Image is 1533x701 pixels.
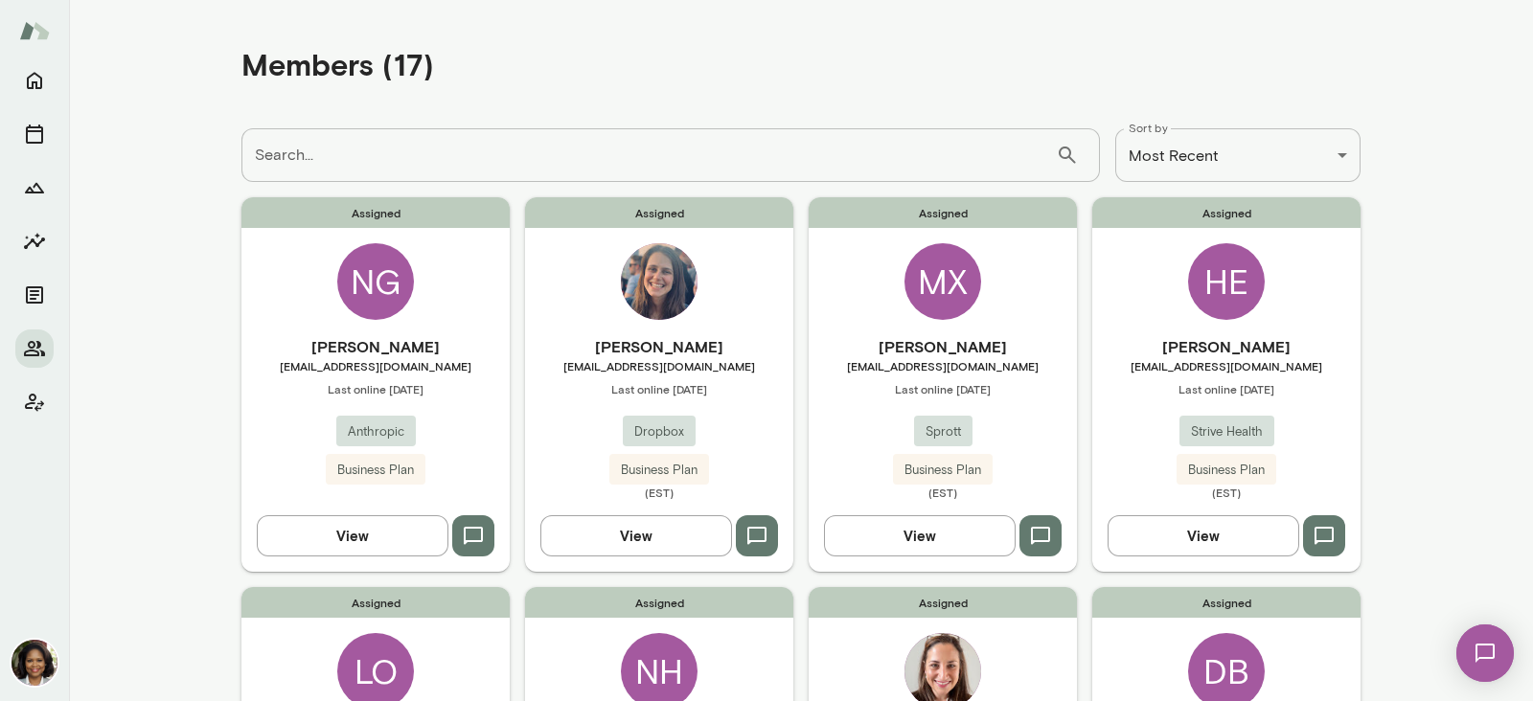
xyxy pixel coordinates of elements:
[1092,587,1361,618] span: Assigned
[1179,422,1274,441] span: Strive Health
[1092,197,1361,228] span: Assigned
[809,587,1077,618] span: Assigned
[525,381,793,396] span: Last online [DATE]
[19,12,50,49] img: Mento
[15,115,54,153] button: Sessions
[336,422,416,441] span: Anthropic
[15,276,54,314] button: Documents
[11,640,57,686] img: Cheryl Mills
[621,243,698,320] img: Mila Richman
[809,485,1077,500] span: (EST)
[1115,128,1361,182] div: Most Recent
[241,381,510,396] span: Last online [DATE]
[809,358,1077,373] span: [EMAIL_ADDRESS][DOMAIN_NAME]
[914,422,972,441] span: Sprott
[809,197,1077,228] span: Assigned
[609,461,709,480] span: Business Plan
[1108,515,1299,555] button: View
[904,243,981,320] div: MX
[1177,461,1276,480] span: Business Plan
[1092,381,1361,396] span: Last online [DATE]
[893,461,993,480] span: Business Plan
[809,381,1077,396] span: Last online [DATE]
[540,515,732,555] button: View
[15,222,54,260] button: Insights
[15,329,54,368] button: Members
[241,358,510,373] span: [EMAIL_ADDRESS][DOMAIN_NAME]
[1092,485,1361,500] span: (EST)
[1129,120,1168,136] label: Sort by
[1092,358,1361,373] span: [EMAIL_ADDRESS][DOMAIN_NAME]
[809,335,1077,358] h6: [PERSON_NAME]
[525,358,793,373] span: [EMAIL_ADDRESS][DOMAIN_NAME]
[1092,335,1361,358] h6: [PERSON_NAME]
[1188,243,1265,320] div: HE
[525,485,793,500] span: (EST)
[15,169,54,207] button: Growth Plan
[326,461,425,480] span: Business Plan
[241,197,510,228] span: Assigned
[241,46,434,82] h4: Members (17)
[525,335,793,358] h6: [PERSON_NAME]
[824,515,1016,555] button: View
[15,61,54,100] button: Home
[15,383,54,421] button: Client app
[525,587,793,618] span: Assigned
[257,515,448,555] button: View
[241,335,510,358] h6: [PERSON_NAME]
[525,197,793,228] span: Assigned
[623,422,696,441] span: Dropbox
[337,243,414,320] div: NG
[241,587,510,618] span: Assigned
